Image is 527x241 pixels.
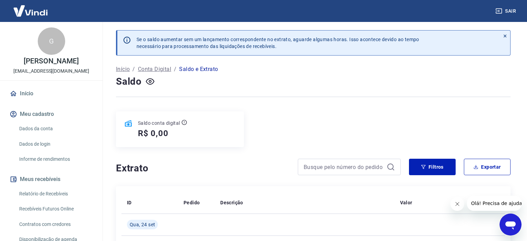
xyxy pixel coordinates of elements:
p: [PERSON_NAME] [24,58,79,65]
p: / [174,65,176,73]
h4: Extrato [116,161,290,175]
iframe: Mensagem da empresa [467,196,522,211]
h4: Saldo [116,75,142,88]
a: Dados da conta [16,122,94,136]
button: Filtros [409,159,456,175]
h5: R$ 0,00 [138,128,168,139]
p: Saldo e Extrato [179,65,218,73]
button: Sair [494,5,519,17]
button: Meu cadastro [8,107,94,122]
p: Valor [400,199,412,206]
span: Olá! Precisa de ajuda? [4,5,58,10]
a: Relatório de Recebíveis [16,187,94,201]
p: Pedido [184,199,200,206]
p: Saldo conta digital [138,120,180,126]
iframe: Botão para abrir a janela de mensagens [500,214,522,236]
p: ID [127,199,132,206]
a: Início [8,86,94,101]
a: Recebíveis Futuros Online [16,202,94,216]
span: Qua, 24 set [130,221,155,228]
img: Vindi [8,0,53,21]
p: / [132,65,135,73]
a: Conta Digital [138,65,171,73]
p: Descrição [220,199,243,206]
a: Informe de rendimentos [16,152,94,166]
a: Contratos com credores [16,217,94,231]
input: Busque pelo número do pedido [304,162,384,172]
p: Se o saldo aumentar sem um lançamento correspondente no extrato, aguarde algumas horas. Isso acon... [137,36,419,50]
button: Exportar [464,159,511,175]
a: Dados de login [16,137,94,151]
p: [EMAIL_ADDRESS][DOMAIN_NAME] [13,68,89,75]
button: Meus recebíveis [8,172,94,187]
iframe: Fechar mensagem [450,197,464,211]
a: Início [116,65,130,73]
div: G [38,27,65,55]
